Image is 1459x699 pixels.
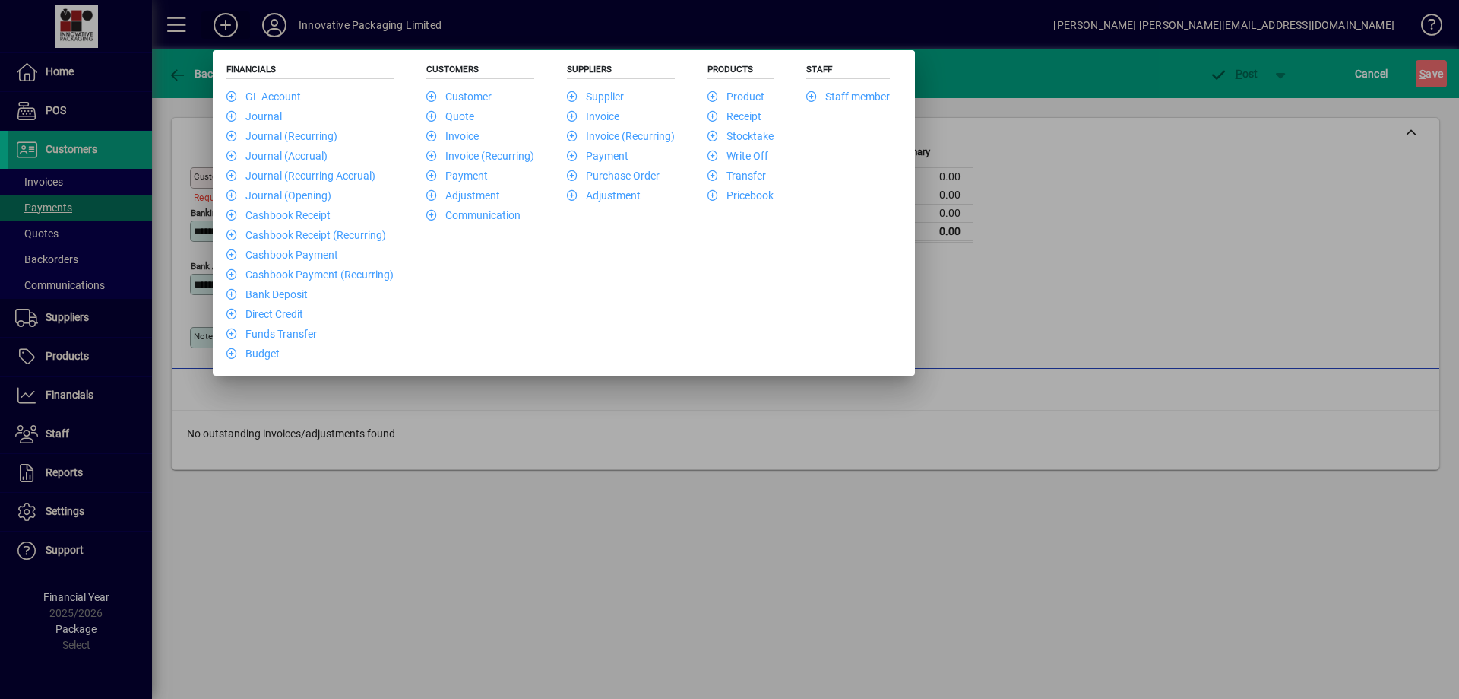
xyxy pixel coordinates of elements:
a: Journal (Recurring) [226,130,337,142]
a: Cashbook Receipt (Recurring) [226,229,386,241]
a: Journal (Recurring Accrual) [226,170,375,182]
a: Invoice [567,110,619,122]
a: Direct Credit [226,308,303,320]
a: Product [707,91,764,103]
a: Cashbook Payment [226,249,338,261]
a: Journal (Accrual) [226,150,328,162]
a: Invoice (Recurring) [426,150,534,162]
a: Staff member [806,91,890,103]
a: Communication [426,209,521,221]
a: Cashbook Payment (Recurring) [226,268,394,281]
a: Adjustment [426,189,500,202]
a: Stocktake [707,130,774,142]
a: Supplier [567,91,624,103]
a: Customer [426,91,492,103]
a: Pricebook [707,189,774,202]
a: Transfer [707,170,766,182]
a: Adjustment [567,189,641,202]
h5: Customers [426,64,534,79]
h5: Suppliers [567,64,675,79]
a: Invoice (Recurring) [567,130,675,142]
a: Cashbook Receipt [226,209,331,221]
h5: Staff [806,64,890,79]
a: Write Off [707,150,768,162]
a: Invoice [426,130,479,142]
h5: Financials [226,64,394,79]
a: Journal [226,110,282,122]
a: Purchase Order [567,170,660,182]
a: Journal (Opening) [226,189,331,202]
a: Funds Transfer [226,328,317,340]
a: Bank Deposit [226,288,308,300]
a: GL Account [226,91,301,103]
h5: Products [707,64,774,79]
a: Receipt [707,110,761,122]
a: Payment [426,170,488,182]
a: Budget [226,348,280,360]
a: Quote [426,110,474,122]
a: Payment [567,150,628,162]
